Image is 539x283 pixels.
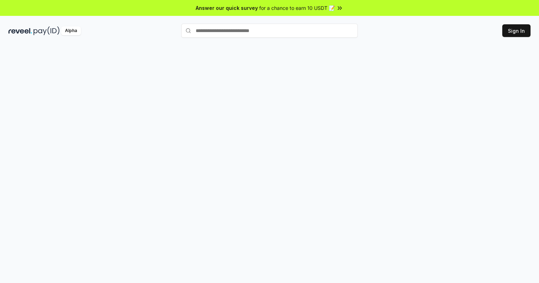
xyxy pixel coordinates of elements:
span: for a chance to earn 10 USDT 📝 [259,4,335,12]
img: pay_id [34,26,60,35]
button: Sign In [502,24,531,37]
img: reveel_dark [8,26,32,35]
span: Answer our quick survey [196,4,258,12]
div: Alpha [61,26,81,35]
